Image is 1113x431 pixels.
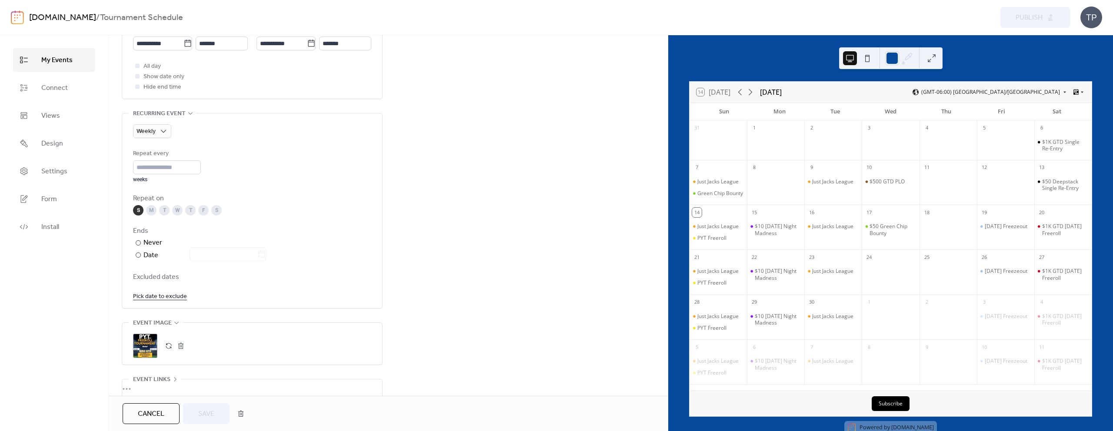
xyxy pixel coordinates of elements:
div: Just Jacks League [804,358,862,365]
div: $10 Monday Night Madness [747,268,804,281]
div: $10 Monday Night Madness [747,223,804,236]
div: 5 [980,123,989,133]
div: 29 [750,298,759,307]
div: Just Jacks League [812,358,853,365]
div: 8 [864,342,874,352]
div: $1K GTD Saturday Freeroll [1034,223,1092,236]
a: Connect [13,76,95,99]
div: [DATE] Freezeout [985,358,1027,365]
div: 16 [807,208,816,217]
span: Excluded dates [133,272,371,282]
div: Sat [1029,103,1085,120]
div: $50 Deepstack Single Re-Entry [1042,178,1088,192]
div: PYT Freeroll [697,279,726,286]
div: 4 [1037,298,1046,307]
div: 7 [692,163,702,172]
span: Recurring event [133,109,186,119]
div: 18 [922,208,932,217]
div: 6 [1037,123,1046,133]
div: [DATE] Freezeout [985,313,1027,320]
div: Powered by [860,424,934,431]
div: Ends [133,226,370,236]
div: 9 [807,163,816,172]
div: PYT Freeroll [690,369,747,376]
div: 14 [692,208,702,217]
div: 7 [807,342,816,352]
div: Green Chip Bounty [697,190,743,197]
div: 28 [692,298,702,307]
div: 8 [750,163,759,172]
div: Just Jacks League [812,223,853,230]
div: $1K GTD Single Re-Entry [1042,139,1088,152]
span: Event links [133,375,170,385]
span: Show date only [143,72,184,82]
div: 24 [864,252,874,262]
div: Never [143,238,163,248]
div: Just Jacks League [690,178,747,185]
div: 22 [750,252,759,262]
div: 2 [807,123,816,133]
a: [DOMAIN_NAME] [29,10,96,26]
div: Just Jacks League [697,313,739,320]
a: Install [13,215,95,239]
div: $50 Green Chip Bounty [870,223,916,236]
div: [DATE] Freezeout [985,223,1027,230]
span: Views [41,111,60,121]
span: My Events [41,55,73,66]
div: PYT Freeroll [697,369,726,376]
div: 19 [980,208,989,217]
div: PYT Freeroll [690,325,747,332]
div: 1 [750,123,759,133]
div: 31 [692,123,702,133]
a: Form [13,187,95,211]
div: PYT Freeroll [697,235,726,242]
div: $1K GTD [DATE] Freeroll [1042,313,1088,326]
div: [DATE] Freezeout [985,268,1027,275]
div: 30 [807,298,816,307]
div: $500 GTD PLO [870,178,905,185]
div: 10 [864,163,874,172]
div: 12 [980,163,989,172]
div: S [211,205,222,215]
div: $10 [DATE] Night Madness [755,313,801,326]
div: 10 [980,342,989,352]
div: Just Jacks League [690,223,747,230]
div: Just Jacks League [697,178,739,185]
div: $500 GTD PLO [862,178,919,185]
div: $10 [DATE] Night Madness [755,223,801,236]
div: Just Jacks League [804,178,862,185]
div: $10 Monday Night Madness [747,313,804,326]
div: 21 [692,252,702,262]
span: Form [41,194,57,205]
div: 5 [692,342,702,352]
a: Settings [13,159,95,183]
span: All day [143,61,161,72]
div: $10 Monday Night Madness [747,358,804,371]
div: 25 [922,252,932,262]
div: Just Jacks League [697,358,739,365]
div: Mon [752,103,808,120]
div: Just Jacks League [812,268,853,275]
div: 2 [922,298,932,307]
div: $1K GTD Saturday Freeroll [1034,358,1092,371]
div: Friday Freezeout [977,223,1034,230]
div: 15 [750,208,759,217]
span: Design [41,139,63,149]
div: $10 [DATE] Night Madness [755,268,801,281]
div: Fri [974,103,1030,120]
div: Friday Freezeout [977,268,1034,275]
div: 20 [1037,208,1046,217]
div: PYT Freeroll [690,235,747,242]
b: / [96,10,100,26]
div: 3 [864,123,874,133]
div: 13 [1037,163,1046,172]
div: Repeat on [133,193,370,204]
a: Views [13,104,95,127]
div: ; [133,334,157,358]
img: logo [11,10,24,24]
span: Connect [41,83,68,93]
div: 27 [1037,252,1046,262]
div: $1K GTD [DATE] Freeroll [1042,358,1088,371]
a: [DOMAIN_NAME] [891,424,934,431]
button: Cancel [123,403,180,424]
